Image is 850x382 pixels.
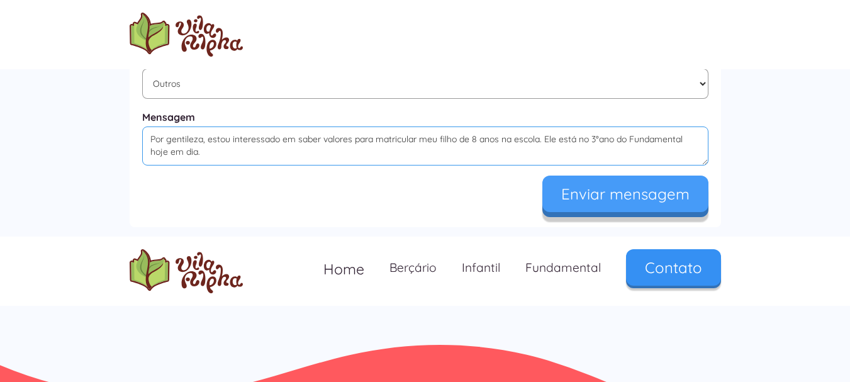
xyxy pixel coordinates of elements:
a: Home [311,249,377,289]
a: Berçário [377,249,449,286]
img: logo Escola Vila Alpha [130,249,243,293]
a: Fundamental [513,249,613,286]
a: Contato [626,249,721,286]
a: home [130,13,243,57]
img: logo Escola Vila Alpha [130,13,243,57]
a: home [130,249,243,293]
input: Enviar mensagem [542,176,708,212]
label: Mensagem [142,111,708,123]
span: Home [323,260,364,278]
a: Infantil [449,249,513,286]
